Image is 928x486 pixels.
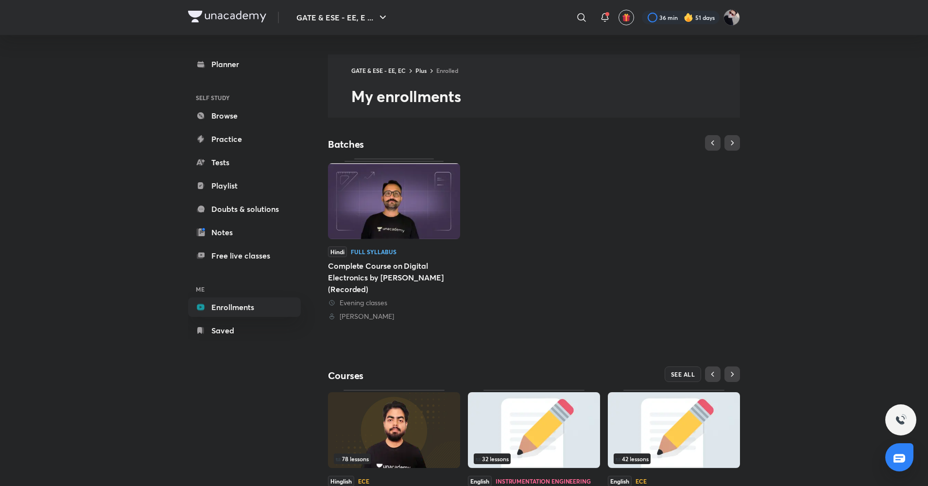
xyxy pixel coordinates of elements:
a: Plus [415,67,427,74]
span: SEE ALL [671,371,695,378]
div: ECE [636,478,647,484]
div: Evening classes [328,298,460,308]
h4: Batches [328,138,534,151]
img: Thumbnail [328,163,460,239]
img: Ashutosh Tripathi [723,9,740,26]
span: 42 lessons [616,456,649,462]
img: avatar [622,13,631,22]
a: Company Logo [188,11,266,25]
img: streak [684,13,693,22]
img: Company Logo [188,11,266,22]
a: Saved [188,321,301,340]
a: Free live classes [188,246,301,265]
a: Tests [188,153,301,172]
span: Hindi [328,246,347,257]
a: Planner [188,54,301,74]
div: infosection [474,453,594,464]
a: Browse [188,106,301,125]
div: infocontainer [614,453,734,464]
div: infocontainer [474,453,594,464]
img: Thumbnail [608,392,740,468]
a: ThumbnailHindiFull SyllabusComplete Course on Digital Electronics by [PERSON_NAME] (Recorded) Eve... [328,158,460,321]
div: infocontainer [334,453,454,464]
h6: SELF STUDY [188,89,301,106]
a: Playlist [188,176,301,195]
h6: ME [188,281,301,297]
button: GATE & ESE - EE, E ... [291,8,395,27]
a: Practice [188,129,301,149]
div: infosection [334,453,454,464]
h2: My enrollments [351,87,740,106]
button: avatar [619,10,634,25]
a: Notes [188,223,301,242]
div: left [334,453,454,464]
div: left [614,453,734,464]
div: infosection [614,453,734,464]
div: ECE [358,478,369,484]
div: Complete Course on Digital Electronics by [PERSON_NAME] (Recorded) [328,260,460,295]
div: Instrumentation Engineering [496,478,591,484]
h4: Courses [328,369,534,382]
img: Thumbnail [328,392,460,468]
a: Enrollments [188,297,301,317]
a: Doubts & solutions [188,199,301,219]
a: Enrolled [436,67,458,74]
img: Thumbnail [468,392,600,468]
div: Full Syllabus [351,249,396,255]
a: GATE & ESE - EE, EC [351,67,406,74]
span: 32 lessons [476,456,509,462]
button: SEE ALL [665,366,702,382]
div: left [474,453,594,464]
span: 78 lessons [336,456,369,462]
img: ttu [895,414,907,426]
div: Siddharth Sabharwal [328,312,460,321]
